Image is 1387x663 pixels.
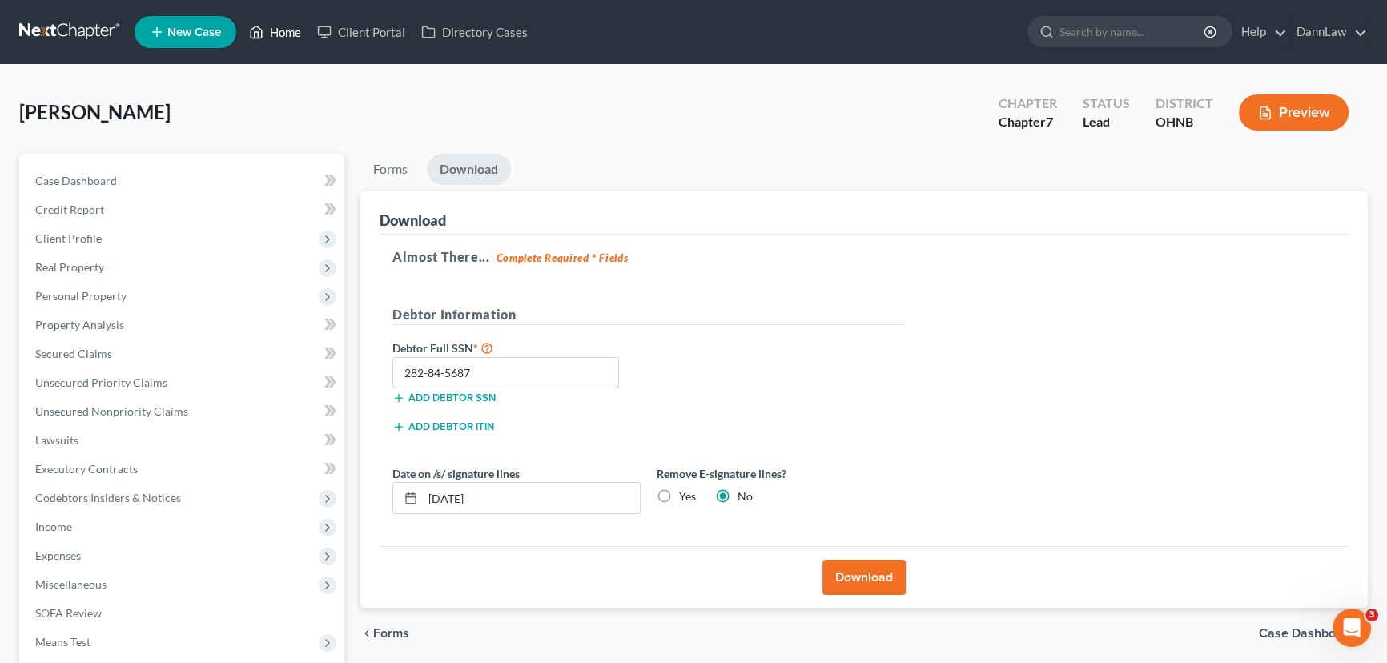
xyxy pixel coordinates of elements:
div: Chapter [999,94,1057,113]
button: Add debtor SSN [392,392,496,404]
a: Case Dashboard chevron_right [1259,627,1368,640]
div: OHNB [1156,113,1213,131]
a: Download [427,154,511,185]
input: MM/DD/YYYY [423,483,640,513]
iframe: Intercom live chat [1333,609,1371,647]
a: Unsecured Priority Claims [22,368,344,397]
button: Preview [1239,94,1349,131]
label: Yes [679,488,696,504]
span: Executory Contracts [35,462,138,476]
span: Codebtors Insiders & Notices [35,491,181,504]
label: Remove E-signature lines? [657,465,905,482]
a: DannLaw [1289,18,1367,46]
span: Means Test [35,635,90,649]
a: Help [1233,18,1287,46]
a: Executory Contracts [22,455,344,484]
span: SOFA Review [35,606,102,620]
span: Personal Property [35,289,127,303]
div: District [1156,94,1213,113]
i: chevron_left [360,627,373,640]
a: Lawsuits [22,426,344,455]
span: 7 [1046,114,1053,129]
a: Secured Claims [22,340,344,368]
label: Debtor Full SSN [384,338,649,357]
div: Status [1083,94,1130,113]
a: Forms [360,154,420,185]
button: Add debtor ITIN [392,420,494,433]
span: Client Profile [35,231,102,245]
span: Property Analysis [35,318,124,331]
h5: Debtor Information [392,305,905,325]
button: chevron_left Forms [360,627,431,640]
span: Income [35,520,72,533]
a: Directory Cases [413,18,536,46]
a: Case Dashboard [22,167,344,195]
span: Unsecured Nonpriority Claims [35,404,188,418]
a: Unsecured Nonpriority Claims [22,397,344,426]
div: Lead [1083,113,1130,131]
span: Case Dashboard [35,174,117,187]
span: Expenses [35,548,81,562]
label: Date on /s/ signature lines [392,465,520,482]
a: Credit Report [22,195,344,224]
span: Unsecured Priority Claims [35,376,167,389]
input: Search by name... [1059,17,1206,46]
input: XXX-XX-XXXX [392,357,619,389]
div: Chapter [999,113,1057,131]
strong: Complete Required * Fields [497,251,629,264]
span: [PERSON_NAME] [19,100,171,123]
span: Lawsuits [35,433,78,447]
span: 3 [1365,609,1378,621]
span: Secured Claims [35,347,112,360]
span: Real Property [35,260,104,274]
div: Download [380,211,446,230]
a: Client Portal [309,18,413,46]
span: Miscellaneous [35,577,107,591]
span: New Case [167,26,221,38]
span: Case Dashboard [1259,627,1355,640]
h5: Almost There... [392,247,1336,267]
span: Credit Report [35,203,104,216]
a: Property Analysis [22,311,344,340]
label: No [738,488,753,504]
button: Download [822,560,906,595]
a: SOFA Review [22,599,344,628]
a: Home [241,18,309,46]
span: Forms [373,627,409,640]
